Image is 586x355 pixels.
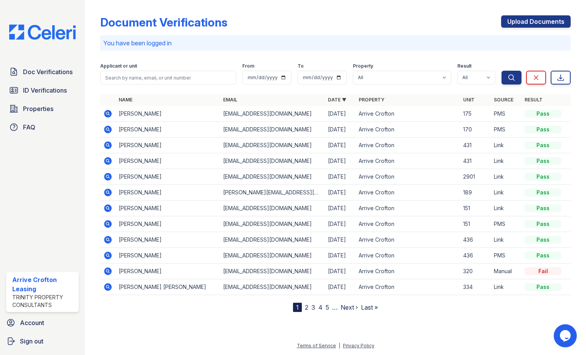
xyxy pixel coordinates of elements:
[525,267,561,275] div: Fail
[356,153,460,169] td: Arrive Crofton
[103,38,568,48] p: You have been logged in
[460,106,491,122] td: 175
[491,138,521,153] td: Link
[220,185,324,201] td: [PERSON_NAME][EMAIL_ADDRESS][DOMAIN_NAME]
[119,97,132,103] a: Name
[491,264,521,279] td: Manual
[116,216,220,232] td: [PERSON_NAME]
[460,185,491,201] td: 189
[116,169,220,185] td: [PERSON_NAME]
[220,153,324,169] td: [EMAIL_ADDRESS][DOMAIN_NAME]
[6,64,79,80] a: Doc Verifications
[460,169,491,185] td: 2901
[491,201,521,216] td: Link
[116,201,220,216] td: [PERSON_NAME]
[359,97,384,103] a: Property
[116,248,220,264] td: [PERSON_NAME]
[463,97,475,103] a: Unit
[3,333,82,349] a: Sign out
[356,138,460,153] td: Arrive Crofton
[325,106,356,122] td: [DATE]
[20,337,43,346] span: Sign out
[220,279,324,295] td: [EMAIL_ADDRESS][DOMAIN_NAME]
[220,248,324,264] td: [EMAIL_ADDRESS][DOMAIN_NAME]
[491,279,521,295] td: Link
[460,264,491,279] td: 320
[242,63,254,69] label: From
[460,232,491,248] td: 436
[220,201,324,216] td: [EMAIL_ADDRESS][DOMAIN_NAME]
[341,304,358,311] a: Next ›
[353,63,373,69] label: Property
[325,153,356,169] td: [DATE]
[116,153,220,169] td: [PERSON_NAME]
[525,283,561,291] div: Pass
[356,201,460,216] td: Arrive Crofton
[116,232,220,248] td: [PERSON_NAME]
[116,122,220,138] td: [PERSON_NAME]
[23,86,67,95] span: ID Verifications
[325,232,356,248] td: [DATE]
[305,304,308,311] a: 2
[298,63,304,69] label: To
[460,153,491,169] td: 431
[23,104,53,113] span: Properties
[318,304,323,311] a: 4
[356,216,460,232] td: Arrive Crofton
[460,122,491,138] td: 170
[356,185,460,201] td: Arrive Crofton
[325,138,356,153] td: [DATE]
[100,71,236,85] input: Search by name, email, or unit number
[339,343,340,348] div: |
[525,220,561,228] div: Pass
[12,275,76,294] div: Arrive Crofton Leasing
[220,264,324,279] td: [EMAIL_ADDRESS][DOMAIN_NAME]
[220,106,324,122] td: [EMAIL_ADDRESS][DOMAIN_NAME]
[356,106,460,122] td: Arrive Crofton
[332,303,338,312] span: …
[325,279,356,295] td: [DATE]
[525,189,561,196] div: Pass
[460,248,491,264] td: 436
[3,315,82,330] a: Account
[525,97,543,103] a: Result
[220,138,324,153] td: [EMAIL_ADDRESS][DOMAIN_NAME]
[525,204,561,212] div: Pass
[491,216,521,232] td: PMS
[326,304,329,311] a: 5
[325,264,356,279] td: [DATE]
[494,97,513,103] a: Source
[491,185,521,201] td: Link
[325,216,356,232] td: [DATE]
[311,304,315,311] a: 3
[3,25,82,40] img: CE_Logo_Blue-a8612792a0a2168367f1c8372b55b34899dd931a85d93a1a3d3e32e68fde9ad4.png
[325,248,356,264] td: [DATE]
[116,279,220,295] td: [PERSON_NAME] [PERSON_NAME]
[491,122,521,138] td: PMS
[356,279,460,295] td: Arrive Crofton
[6,119,79,135] a: FAQ
[361,304,378,311] a: Last »
[220,122,324,138] td: [EMAIL_ADDRESS][DOMAIN_NAME]
[116,138,220,153] td: [PERSON_NAME]
[525,173,561,181] div: Pass
[116,106,220,122] td: [PERSON_NAME]
[12,294,76,309] div: Trinity Property Consultants
[223,97,237,103] a: Email
[100,15,227,29] div: Document Verifications
[293,303,302,312] div: 1
[491,106,521,122] td: PMS
[343,343,374,348] a: Privacy Policy
[460,216,491,232] td: 151
[491,153,521,169] td: Link
[356,264,460,279] td: Arrive Crofton
[325,201,356,216] td: [DATE]
[328,97,346,103] a: Date ▼
[525,252,561,259] div: Pass
[116,185,220,201] td: [PERSON_NAME]
[525,236,561,244] div: Pass
[100,63,137,69] label: Applicant or unit
[325,169,356,185] td: [DATE]
[297,343,336,348] a: Terms of Service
